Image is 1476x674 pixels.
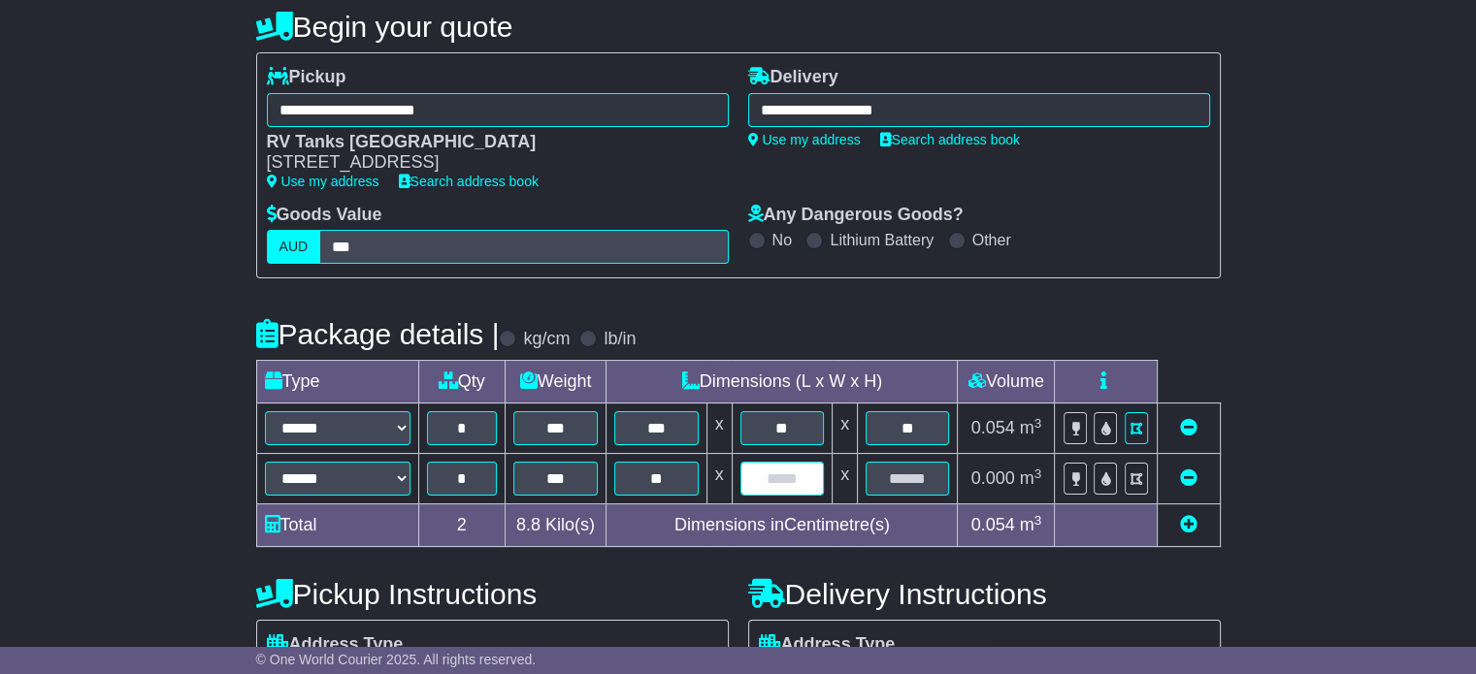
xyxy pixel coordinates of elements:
td: 2 [418,504,505,547]
label: Delivery [748,67,838,88]
a: Search address book [880,132,1020,147]
span: m [1020,418,1042,437]
label: Address Type [267,634,404,656]
td: Volume [958,361,1055,403]
a: Use my address [267,174,379,189]
label: No [772,231,792,249]
td: Kilo(s) [505,504,606,547]
td: Dimensions (L x W x H) [607,361,958,403]
label: Goods Value [267,205,382,226]
td: Dimensions in Centimetre(s) [607,504,958,547]
label: AUD [267,230,321,264]
div: RV Tanks [GEOGRAPHIC_DATA] [267,132,709,153]
td: Qty [418,361,505,403]
a: Use my address [748,132,861,147]
span: 0.054 [971,515,1015,534]
td: Type [256,361,418,403]
sup: 3 [1034,466,1042,481]
label: lb/in [604,329,636,350]
td: x [833,454,858,504]
label: Lithium Battery [830,231,934,249]
h4: Package details | [256,318,500,350]
label: Pickup [267,67,346,88]
label: Address Type [759,634,896,656]
label: kg/cm [523,329,570,350]
h4: Delivery Instructions [748,578,1221,610]
td: x [706,403,732,454]
a: Remove this item [1180,468,1197,488]
td: x [706,454,732,504]
a: Search address book [399,174,539,189]
td: x [833,403,858,454]
span: m [1020,515,1042,534]
span: 0.054 [971,418,1015,437]
label: Other [972,231,1011,249]
span: © One World Courier 2025. All rights reserved. [256,652,537,667]
h4: Begin your quote [256,11,1221,43]
sup: 3 [1034,513,1042,528]
a: Add new item [1180,515,1197,534]
span: m [1020,468,1042,488]
div: [STREET_ADDRESS] [267,152,709,174]
a: Remove this item [1180,418,1197,437]
sup: 3 [1034,416,1042,431]
label: Any Dangerous Goods? [748,205,964,226]
span: 8.8 [516,515,541,534]
td: Weight [505,361,606,403]
span: 0.000 [971,468,1015,488]
td: Total [256,504,418,547]
h4: Pickup Instructions [256,578,729,610]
